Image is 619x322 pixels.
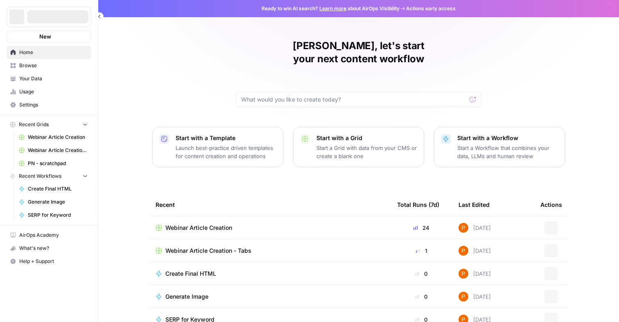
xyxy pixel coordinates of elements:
[165,224,232,232] span: Webinar Article Creation
[19,121,49,128] span: Recent Grids
[7,242,91,255] button: What's new?
[28,211,88,219] span: SERP for Keyword
[397,193,439,216] div: Total Runs (7d)
[540,193,562,216] div: Actions
[7,242,91,254] div: What's new?
[156,270,384,278] a: Create Final HTML
[28,134,88,141] span: Webinar Article Creation
[15,209,91,222] a: SERP for Keyword
[165,293,208,301] span: Generate Image
[15,131,91,144] a: Webinar Article Creation
[19,172,61,180] span: Recent Workflows
[152,127,283,167] button: Start with a TemplateLaunch best-practice driven templates for content creation and operations
[15,195,91,209] a: Generate Image
[28,147,88,154] span: Webinar Article Creation - Tabs
[7,118,91,131] button: Recent Grids
[15,182,91,195] a: Create Final HTML
[19,88,88,95] span: Usage
[165,247,251,255] span: Webinar Article Creation - Tabs
[165,270,216,278] span: Create Final HTML
[19,62,88,69] span: Browse
[19,101,88,109] span: Settings
[457,134,558,142] p: Start with a Workflow
[459,292,491,302] div: [DATE]
[156,293,384,301] a: Generate Image
[7,30,91,43] button: New
[15,157,91,170] a: PN - scratchpad
[293,127,424,167] button: Start with a GridStart a Grid with data from your CMS or create a blank one
[459,246,468,256] img: f3otoimc8rqvo8qsdeyemqls8flj
[459,193,490,216] div: Last Edited
[406,5,456,12] span: Actions early access
[459,246,491,256] div: [DATE]
[316,134,417,142] p: Start with a Grid
[156,193,384,216] div: Recent
[397,247,445,255] div: 1
[176,144,276,160] p: Launch best-practice driven templates for content creation and operations
[28,160,88,167] span: PN - scratchpad
[457,144,558,160] p: Start a Workflow that combines your data, LLMs and human review
[7,170,91,182] button: Recent Workflows
[28,185,88,193] span: Create Final HTML
[7,98,91,111] a: Settings
[241,95,466,104] input: What would you like to create today?
[7,85,91,98] a: Usage
[19,231,88,239] span: AirOps Academy
[459,269,468,279] img: f3otoimc8rqvo8qsdeyemqls8flj
[397,293,445,301] div: 0
[39,32,51,41] span: New
[7,229,91,242] a: AirOps Academy
[28,198,88,206] span: Generate Image
[319,5,346,11] a: Learn more
[156,247,384,255] a: Webinar Article Creation - Tabs
[459,223,491,233] div: [DATE]
[434,127,565,167] button: Start with a WorkflowStart a Workflow that combines your data, LLMs and human review
[7,255,91,268] button: Help + Support
[262,5,400,12] span: Ready to win AI search? about AirOps Visibility
[459,292,468,302] img: f3otoimc8rqvo8qsdeyemqls8flj
[19,49,88,56] span: Home
[7,59,91,72] a: Browse
[15,144,91,157] a: Webinar Article Creation - Tabs
[7,46,91,59] a: Home
[7,72,91,85] a: Your Data
[397,270,445,278] div: 0
[19,75,88,82] span: Your Data
[19,258,88,265] span: Help + Support
[397,224,445,232] div: 24
[459,269,491,279] div: [DATE]
[176,134,276,142] p: Start with a Template
[459,223,468,233] img: f3otoimc8rqvo8qsdeyemqls8flj
[316,144,417,160] p: Start a Grid with data from your CMS or create a blank one
[236,39,481,66] h1: [PERSON_NAME], let's start your next content workflow
[156,224,384,232] a: Webinar Article Creation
